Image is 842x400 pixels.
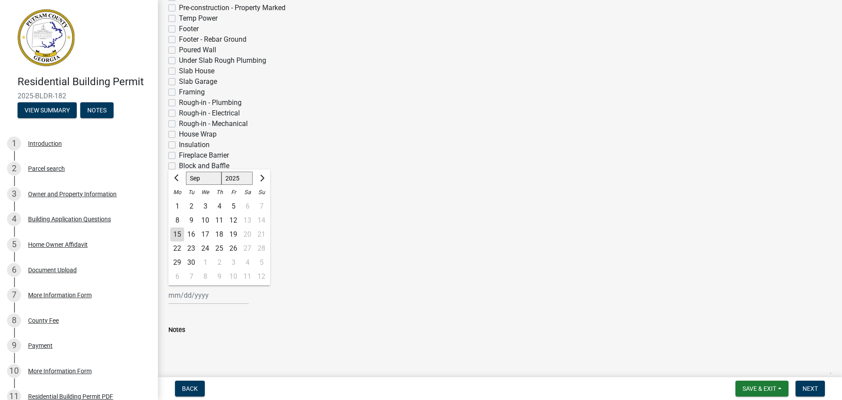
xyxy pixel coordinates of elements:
[184,185,198,199] div: Tu
[179,108,240,119] label: Rough-in - Electrical
[198,241,212,256] div: 24
[212,227,226,241] div: 18
[226,270,240,284] div: 10
[198,213,212,227] div: Wednesday, September 10, 2025
[179,161,229,171] label: Block and Baffle
[212,256,226,270] div: Thursday, October 2, 2025
[170,227,184,241] div: 15
[212,256,226,270] div: 2
[184,256,198,270] div: 30
[175,381,205,396] button: Back
[226,199,240,213] div: 5
[7,238,21,252] div: 5
[226,227,240,241] div: Friday, September 19, 2025
[170,241,184,256] div: Monday, September 22, 2025
[18,76,151,88] h4: Residential Building Permit
[168,327,185,333] label: Notes
[7,364,21,378] div: 10
[179,150,229,161] label: Fireplace Barrier
[226,256,240,270] div: Friday, October 3, 2025
[212,241,226,256] div: 25
[212,213,226,227] div: 11
[179,119,248,129] label: Rough-in - Mechanical
[796,381,825,396] button: Next
[198,256,212,270] div: 1
[28,166,65,172] div: Parcel search
[184,227,198,241] div: 16
[28,317,59,324] div: County Fee
[179,13,218,24] label: Temp Power
[184,241,198,256] div: 23
[184,256,198,270] div: Tuesday, September 30, 2025
[184,241,198,256] div: Tuesday, September 23, 2025
[170,199,184,213] div: Monday, September 1, 2025
[172,171,182,185] button: Previous month
[198,227,212,241] div: Wednesday, September 17, 2025
[184,199,198,213] div: 2
[179,140,210,150] label: Insulation
[28,216,111,222] div: Building Application Questions
[184,270,198,284] div: Tuesday, October 7, 2025
[28,393,113,400] div: Residential Building Permit PDF
[212,213,226,227] div: Thursday, September 11, 2025
[170,213,184,227] div: Monday, September 8, 2025
[179,87,205,97] label: Framing
[198,241,212,256] div: Wednesday, September 24, 2025
[226,185,240,199] div: Fr
[226,241,240,256] div: Friday, September 26, 2025
[28,267,77,273] div: Document Upload
[179,3,285,13] label: Pre-construction - Property Marked
[212,199,226,213] div: 4
[28,368,92,374] div: More Information Form
[7,263,21,277] div: 6
[184,213,198,227] div: Tuesday, September 9, 2025
[170,270,184,284] div: Monday, October 6, 2025
[7,137,21,151] div: 1
[7,339,21,353] div: 9
[186,172,221,185] select: Select month
[170,270,184,284] div: 6
[184,213,198,227] div: 9
[28,292,92,298] div: More Information Form
[179,34,246,45] label: Footer - Rebar Ground
[170,213,184,227] div: 8
[18,107,77,114] wm-modal-confirm: Summary
[226,270,240,284] div: Friday, October 10, 2025
[226,256,240,270] div: 3
[170,256,184,270] div: Monday, September 29, 2025
[28,191,117,197] div: Owner and Property Information
[256,171,267,185] button: Next month
[179,129,217,140] label: House Wrap
[168,286,249,304] input: mm/dd/yyyy
[198,185,212,199] div: We
[240,185,254,199] div: Sa
[179,55,266,66] label: Under Slab Rough Plumbing
[18,102,77,118] button: View Summary
[184,270,198,284] div: 7
[184,199,198,213] div: Tuesday, September 2, 2025
[226,199,240,213] div: Friday, September 5, 2025
[226,241,240,256] div: 26
[179,45,216,55] label: Poured Wall
[254,185,268,199] div: Su
[179,24,199,34] label: Footer
[7,162,21,176] div: 2
[179,76,217,87] label: Slab Garage
[184,227,198,241] div: Tuesday, September 16, 2025
[18,92,140,100] span: 2025-BLDR-182
[198,270,212,284] div: Wednesday, October 8, 2025
[221,172,253,185] select: Select year
[170,199,184,213] div: 1
[179,97,242,108] label: Rough-in - Plumbing
[212,199,226,213] div: Thursday, September 4, 2025
[170,185,184,199] div: Mo
[80,102,114,118] button: Notes
[226,213,240,227] div: Friday, September 12, 2025
[7,187,21,201] div: 3
[170,256,184,270] div: 29
[212,227,226,241] div: Thursday, September 18, 2025
[226,213,240,227] div: 12
[198,199,212,213] div: Wednesday, September 3, 2025
[198,199,212,213] div: 3
[198,213,212,227] div: 10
